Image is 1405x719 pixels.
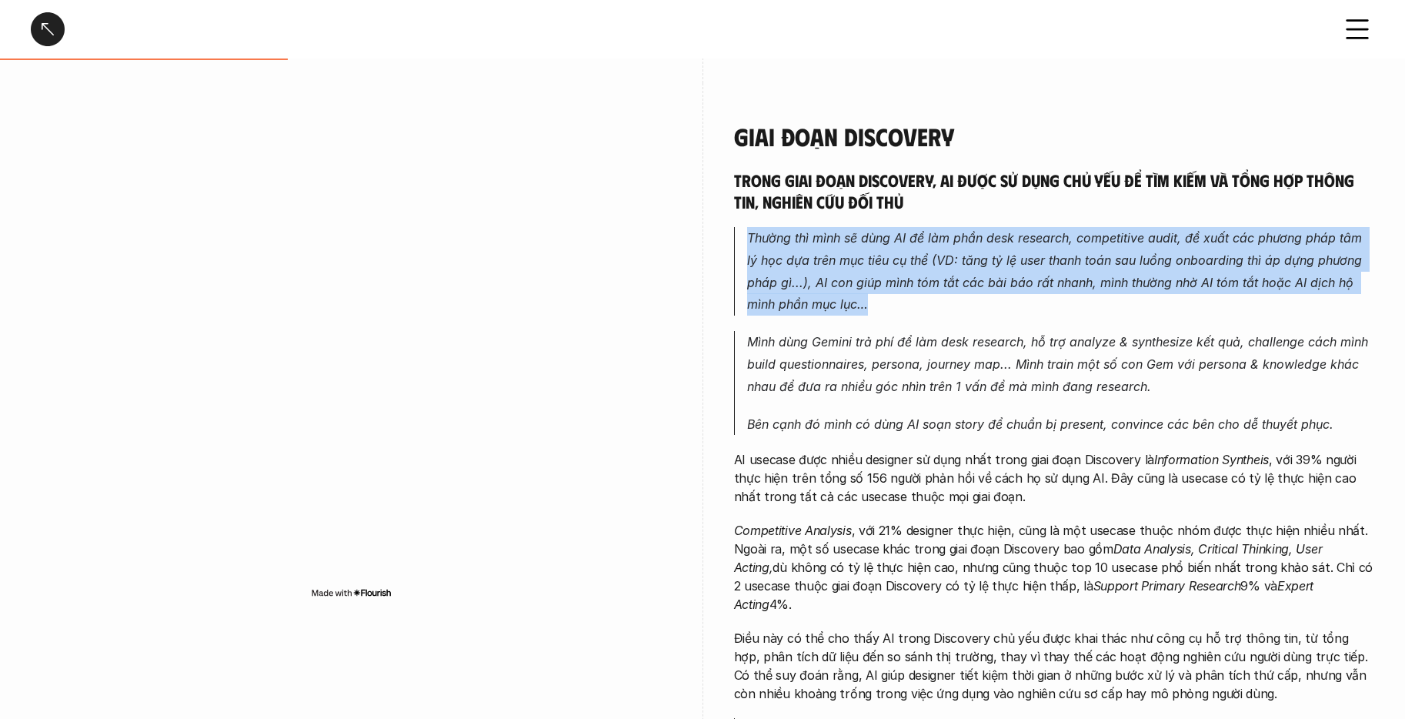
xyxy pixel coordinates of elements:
em: Competitive Analysis [734,523,852,538]
h5: Trong giai đoạn Discovery, AI được sử dụng chủ yếu để tìm kiếm và tổng hợp thông tin, nghiên cứu ... [734,169,1375,212]
em: Information Syntheis [1154,452,1269,467]
p: Điều này có thể cho thấy AI trong Discovery chủ yếu được khai thác như công cụ hỗ trợ thông tin, ... [734,629,1375,703]
em: Support Primary Research [1093,578,1241,594]
em: Thường thì mình sẽ dùng AI để làm phần desk research, competitive audit, đề xuất các phương pháp ... [747,230,1366,312]
em: Bên cạnh đó mình có dùng AI soạn story để chuẩn bị present, convince các bên cho dễ thuyết phục. [747,416,1333,432]
img: Made with Flourish [311,587,392,599]
p: AI usecase được nhiều designer sử dụng nhất trong giai đoạn Discovery là , với 39% người thực hiệ... [734,450,1375,506]
em: Mình dùng Gemini trả phí để làm desk research, hỗ trợ analyze & synthesize kết quả, challenge các... [747,334,1372,394]
iframe: Interactive or visual content [31,122,672,584]
p: , với 21% designer thực hiện, cũng là một usecase thuộc nhóm được thực hiện nhiều nhất. Ngoài ra,... [734,521,1375,614]
h4: Giai đoạn Discovery [734,122,1375,151]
